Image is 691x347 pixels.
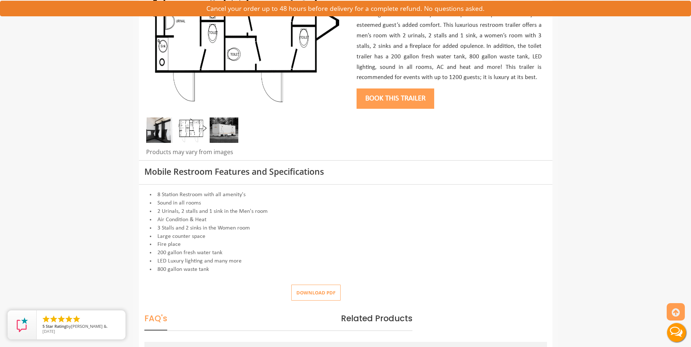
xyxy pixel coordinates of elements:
[341,313,412,324] span: Related Products
[42,324,120,329] span: by
[178,117,206,143] img: Floor Plan of 8 station restroom with sink and toilet
[357,88,434,109] button: Book this trailer
[65,315,73,323] li: 
[144,224,547,232] li: 3 Stalls and 2 sinks in the Women room
[146,117,175,143] img: Side view of three urinals installed with separators in between them
[42,315,50,323] li: 
[144,240,547,249] li: Fire place
[46,323,66,329] span: Star Rating
[285,289,341,296] a: Download pdf
[144,148,340,160] div: Products may vary from images
[144,207,547,216] li: 2 Urinals, 2 stalls and 1 sink in the Men's room
[662,318,691,347] button: Live Chat
[210,117,238,143] img: An image of 8 station shower outside view
[144,313,167,331] span: FAQ's
[15,318,29,332] img: Review Rating
[144,191,547,199] li: 8 Station Restroom with all amenity's
[291,285,341,301] button: Download pdf
[42,329,55,334] span: [DATE]
[144,232,547,241] li: Large counter space
[49,315,58,323] li: 
[144,216,547,224] li: Air Condition & Heat
[144,257,547,265] li: LED Luxury lighting and many more
[144,167,547,176] h3: Mobile Restroom Features and Specifications
[42,323,45,329] span: 5
[144,249,547,257] li: 200 gallon fresh water tank
[71,323,108,329] span: [PERSON_NAME] &.
[57,315,66,323] li: 
[144,199,547,207] li: Sound in all rooms
[72,315,81,323] li: 
[144,265,547,274] li: 800 gallon waste tank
